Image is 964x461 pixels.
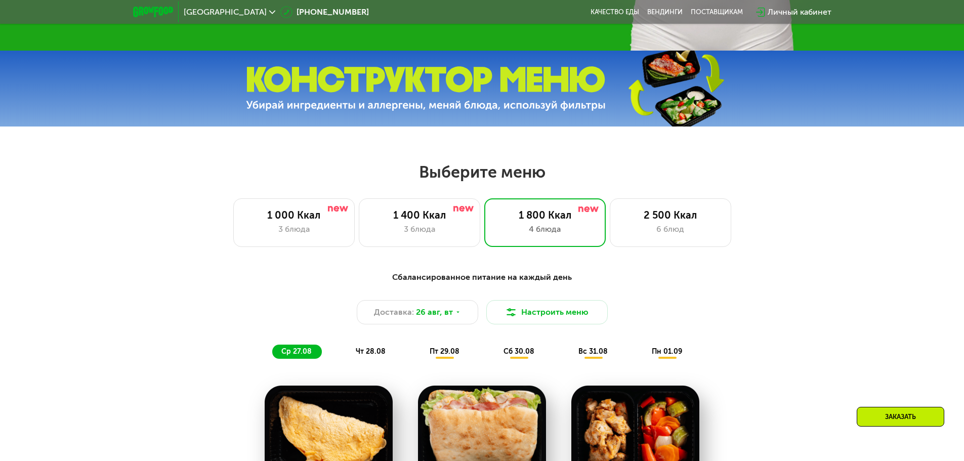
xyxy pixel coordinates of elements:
[374,306,414,318] span: Доставка:
[578,347,608,356] span: вс 31.08
[691,8,743,16] div: поставщикам
[369,209,470,221] div: 1 400 Ккал
[281,347,312,356] span: ср 27.08
[416,306,453,318] span: 26 авг, вт
[620,209,721,221] div: 2 500 Ккал
[857,407,944,427] div: Заказать
[495,209,595,221] div: 1 800 Ккал
[244,209,344,221] div: 1 000 Ккал
[652,347,682,356] span: пн 01.09
[183,271,782,284] div: Сбалансированное питание на каждый день
[495,223,595,235] div: 4 блюда
[768,6,831,18] div: Личный кабинет
[280,6,369,18] a: [PHONE_NUMBER]
[244,223,344,235] div: 3 блюда
[591,8,639,16] a: Качество еды
[369,223,470,235] div: 3 блюда
[504,347,534,356] span: сб 30.08
[356,347,386,356] span: чт 28.08
[620,223,721,235] div: 6 блюд
[486,300,608,324] button: Настроить меню
[647,8,683,16] a: Вендинги
[430,347,459,356] span: пт 29.08
[32,162,932,182] h2: Выберите меню
[184,8,267,16] span: [GEOGRAPHIC_DATA]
